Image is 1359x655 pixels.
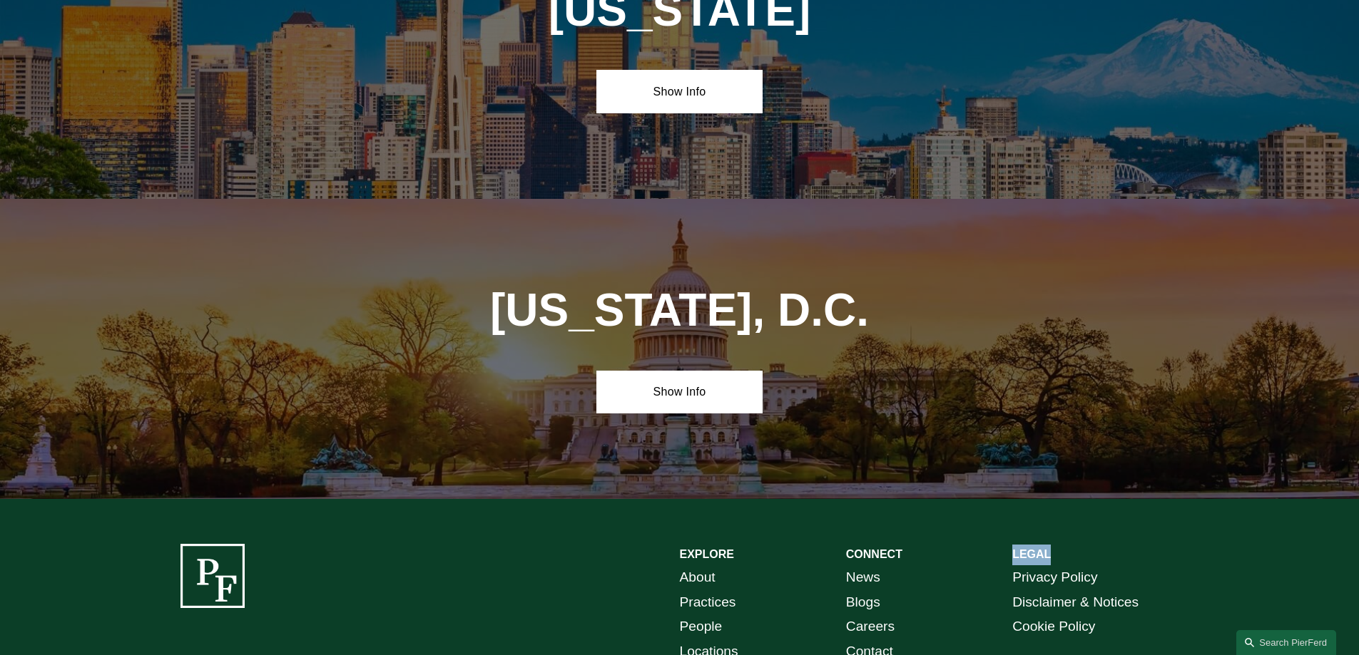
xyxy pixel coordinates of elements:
[680,590,736,615] a: Practices
[680,614,723,639] a: People
[1012,614,1095,639] a: Cookie Policy
[596,70,763,113] a: Show Info
[680,565,716,590] a: About
[680,548,734,560] strong: EXPLORE
[846,590,880,615] a: Blogs
[1236,630,1336,655] a: Search this site
[1012,590,1139,615] a: Disclaimer & Notices
[1012,548,1051,560] strong: LEGAL
[846,565,880,590] a: News
[1012,565,1097,590] a: Privacy Policy
[846,614,895,639] a: Careers
[430,284,930,336] h1: [US_STATE], D.C.
[846,548,902,560] strong: CONNECT
[596,371,763,413] a: Show Info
